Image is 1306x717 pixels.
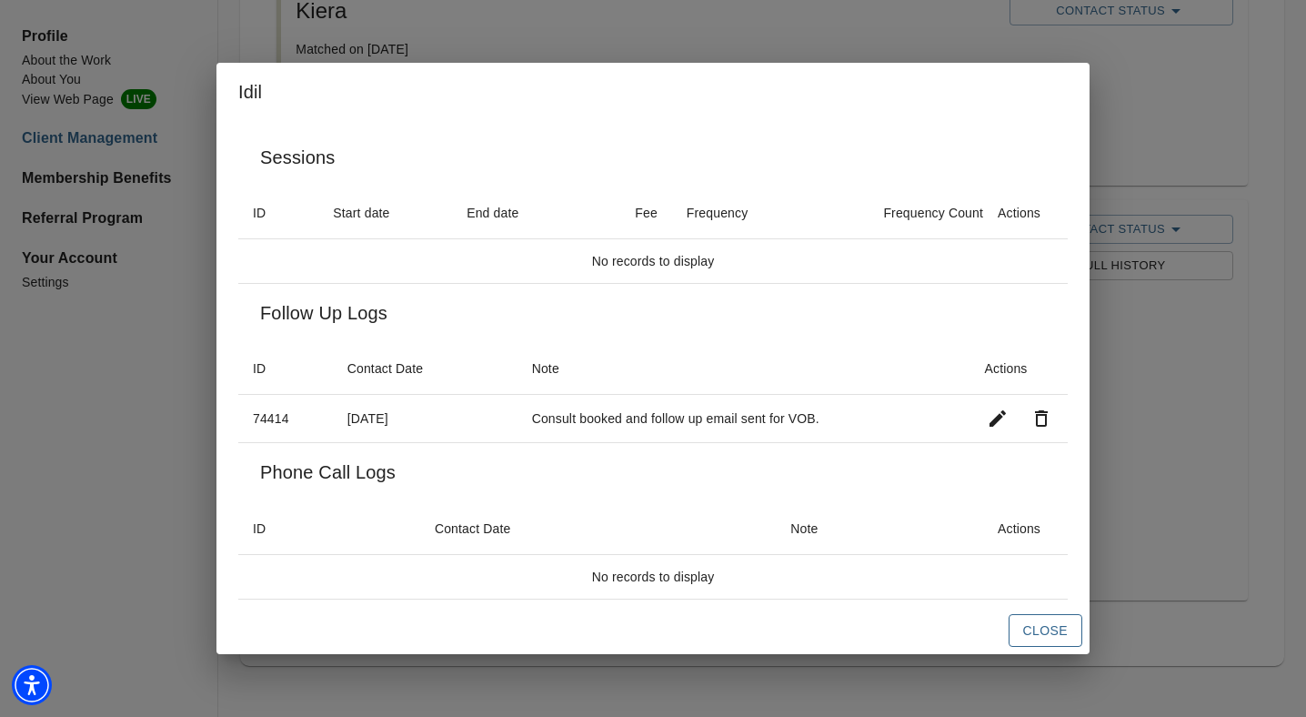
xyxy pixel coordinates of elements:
button: Edit [976,397,1020,440]
span: Note [532,358,583,379]
td: [DATE] [333,395,517,443]
div: ID [253,202,266,224]
span: Close [1023,620,1068,642]
div: ID [253,358,266,379]
div: Contact Date [435,518,511,540]
span: ID [253,202,289,224]
span: ID [253,358,289,379]
div: Note [790,518,818,540]
span: Contact Date [347,358,447,379]
span: ID [253,518,289,540]
span: End date [467,202,542,224]
h2: Idil [238,77,1068,106]
td: 74414 [238,395,333,443]
h6: Phone Call Logs [260,458,396,487]
div: Fee [635,202,658,224]
div: Note [532,358,559,379]
span: Frequency Count [859,202,983,224]
div: Accessibility Menu [12,665,52,705]
td: Consult booked and follow up email sent for VOB. [517,395,971,443]
div: Frequency Count [883,202,983,224]
div: Contact Date [347,358,424,379]
span: Note [790,518,841,540]
div: ID [253,518,266,540]
div: Frequency [687,202,748,224]
span: Start date [333,202,413,224]
td: No records to display [238,239,1068,284]
h6: Follow Up Logs [260,298,387,328]
span: Frequency [687,202,772,224]
span: Fee [611,202,658,224]
td: No records to display [238,554,1068,599]
button: Close [1009,614,1082,648]
div: Start date [333,202,389,224]
span: Contact Date [435,518,535,540]
button: Delete [1020,397,1063,440]
h6: Sessions [260,143,335,172]
div: End date [467,202,518,224]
